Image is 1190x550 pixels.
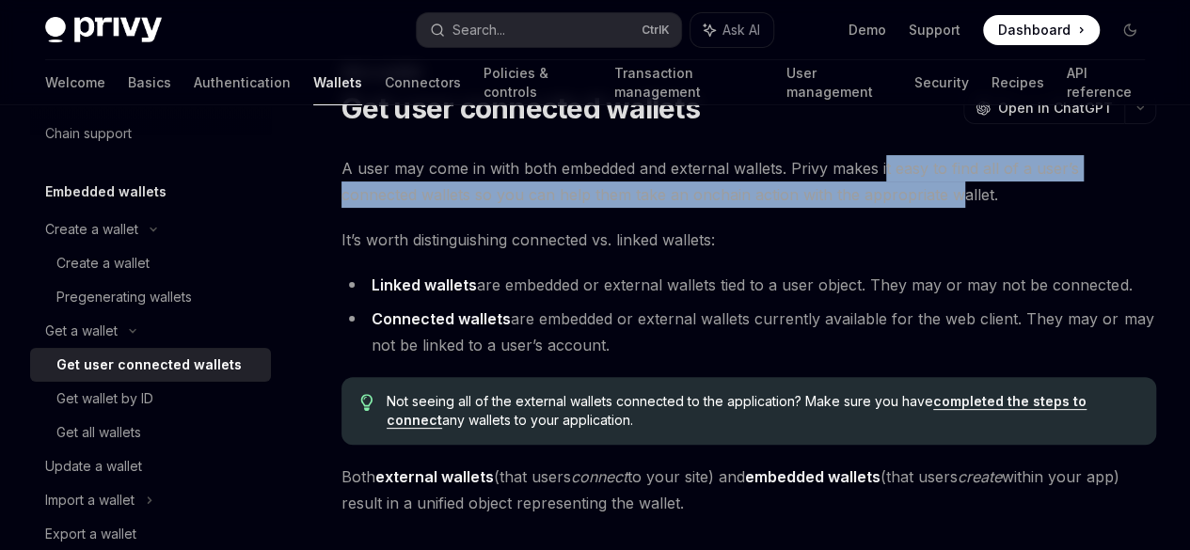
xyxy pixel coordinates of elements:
[372,275,477,294] strong: Linked wallets
[56,286,192,308] div: Pregenerating wallets
[745,467,881,486] strong: embedded wallets
[372,309,511,328] strong: Connected wallets
[45,181,167,203] h5: Embedded wallets
[998,21,1071,39] span: Dashboard
[785,60,892,105] a: User management
[45,218,138,241] div: Create a wallet
[360,394,373,411] svg: Tip
[56,421,141,444] div: Get all wallets
[991,60,1043,105] a: Recipes
[341,464,1156,516] span: Both (that users to your site) and (that users within your app) result in a unified object repres...
[45,60,105,105] a: Welcome
[45,489,135,511] div: Import a wallet
[30,280,271,314] a: Pregenerating wallets
[128,60,171,105] a: Basics
[30,246,271,280] a: Create a wallet
[614,60,764,105] a: Transaction management
[909,21,960,39] a: Support
[45,320,118,342] div: Get a wallet
[45,523,136,545] div: Export a wallet
[30,382,271,416] a: Get wallet by ID
[1115,15,1145,45] button: Toggle dark mode
[642,23,670,38] span: Ctrl K
[690,13,773,47] button: Ask AI
[983,15,1100,45] a: Dashboard
[387,392,1137,430] span: Not seeing all of the external wallets connected to the application? Make sure you have any walle...
[56,252,150,275] div: Create a wallet
[722,21,760,39] span: Ask AI
[56,354,242,376] div: Get user connected wallets
[1066,60,1145,105] a: API reference
[998,99,1113,118] span: Open in ChatGPT
[194,60,291,105] a: Authentication
[30,416,271,449] a: Get all wallets
[484,60,592,105] a: Policies & controls
[45,455,142,478] div: Update a wallet
[341,272,1156,298] li: are embedded or external wallets tied to a user object. They may or may not be connected.
[571,467,627,486] em: connect
[914,60,968,105] a: Security
[963,92,1124,124] button: Open in ChatGPT
[45,17,162,43] img: dark logo
[958,467,1002,486] em: create
[341,155,1156,208] span: A user may come in with both embedded and external wallets. Privy makes it easy to find all of a ...
[30,449,271,483] a: Update a wallet
[452,19,505,41] div: Search...
[849,21,886,39] a: Demo
[341,91,700,125] h1: Get user connected wallets
[341,227,1156,253] span: It’s worth distinguishing connected vs. linked wallets:
[341,306,1156,358] li: are embedded or external wallets currently available for the web client. They may or may not be l...
[375,467,494,486] strong: external wallets
[417,13,681,47] button: Search...CtrlK
[385,60,461,105] a: Connectors
[56,387,153,410] div: Get wallet by ID
[313,60,362,105] a: Wallets
[30,348,271,382] a: Get user connected wallets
